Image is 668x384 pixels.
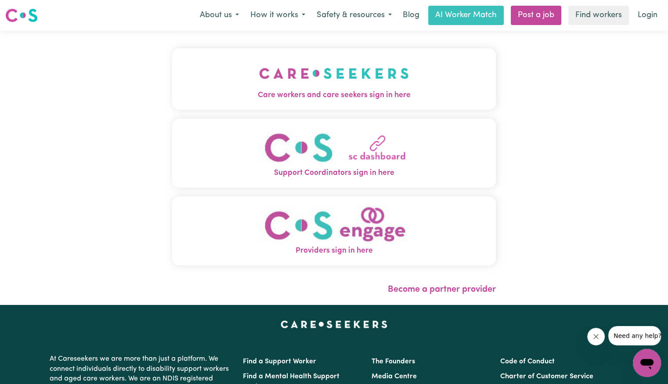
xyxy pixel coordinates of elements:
[372,373,417,380] a: Media Centre
[172,167,496,179] span: Support Coordinators sign in here
[372,358,415,365] a: The Founders
[568,6,629,25] a: Find workers
[5,5,38,25] a: Careseekers logo
[172,245,496,257] span: Providers sign in here
[243,358,316,365] a: Find a Support Worker
[632,6,663,25] a: Login
[500,373,593,380] a: Charter of Customer Service
[5,7,38,23] img: Careseekers logo
[633,349,661,377] iframe: Button to launch messaging window
[511,6,561,25] a: Post a job
[587,328,605,345] iframe: Close message
[311,6,397,25] button: Safety & resources
[428,6,504,25] a: AI Worker Match
[397,6,425,25] a: Blog
[194,6,245,25] button: About us
[172,196,496,265] button: Providers sign in here
[172,48,496,110] button: Care workers and care seekers sign in here
[608,326,661,345] iframe: Message from company
[388,285,496,294] a: Become a partner provider
[172,119,496,188] button: Support Coordinators sign in here
[500,358,555,365] a: Code of Conduct
[172,90,496,101] span: Care workers and care seekers sign in here
[5,6,53,13] span: Need any help?
[245,6,311,25] button: How it works
[281,321,387,328] a: Careseekers home page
